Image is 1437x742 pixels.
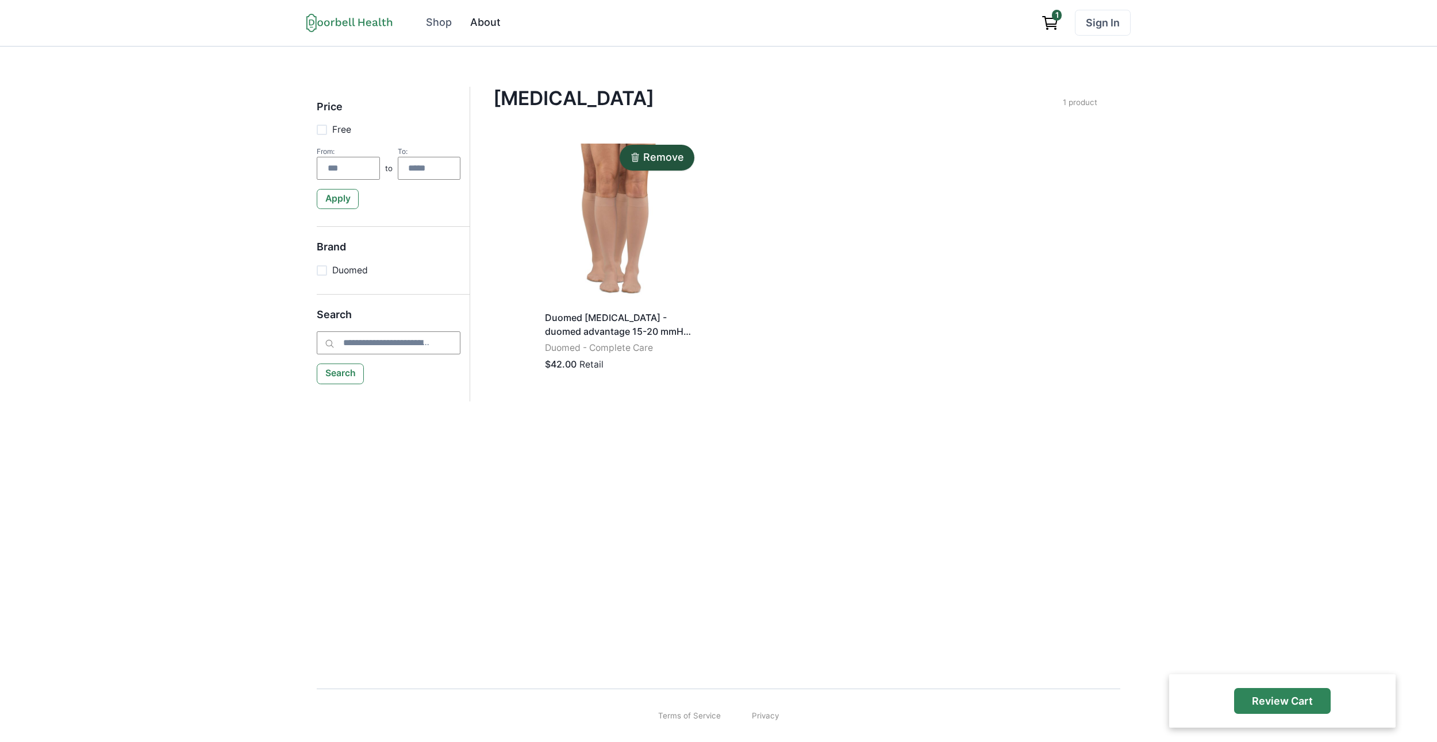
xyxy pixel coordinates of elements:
p: Free [332,123,351,137]
a: Terms of Service [658,710,721,721]
p: Remove [643,151,684,164]
a: Duomed [MEDICAL_DATA] - duomed advantage 15-20 mmHg calf extra-wide standard open toe almond larg... [540,141,698,381]
h4: [MEDICAL_DATA] [493,87,1062,110]
p: to [385,163,393,179]
p: $42.00 [545,357,577,371]
a: Shop [418,10,460,36]
button: Remove [620,145,694,171]
h5: Brand [317,241,460,264]
span: 1 [1052,10,1062,20]
p: Duomed [332,264,368,277]
p: Duomed [MEDICAL_DATA] - duomed advantage 15-20 mmHg calf extra-wide standard open toe almond large [545,311,692,338]
div: About [470,15,501,30]
p: 1 product [1063,96,1097,108]
p: Retail [579,358,604,372]
h5: Price [317,101,460,123]
div: From: [317,147,380,156]
p: Review Cart [1252,695,1313,708]
a: About [462,10,508,36]
div: Shop [426,15,452,30]
a: View cart [1036,10,1065,36]
button: Review Cart [1234,688,1331,714]
button: Apply [317,189,359,210]
button: Search [317,364,364,384]
h5: Search [317,308,460,331]
p: Duomed - Complete Care [545,341,692,355]
a: Privacy [752,710,779,721]
img: 4olxheni1ecvyw9s3wbpe3pxyypx [540,141,698,303]
a: Sign In [1075,10,1131,36]
div: To: [398,147,461,156]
